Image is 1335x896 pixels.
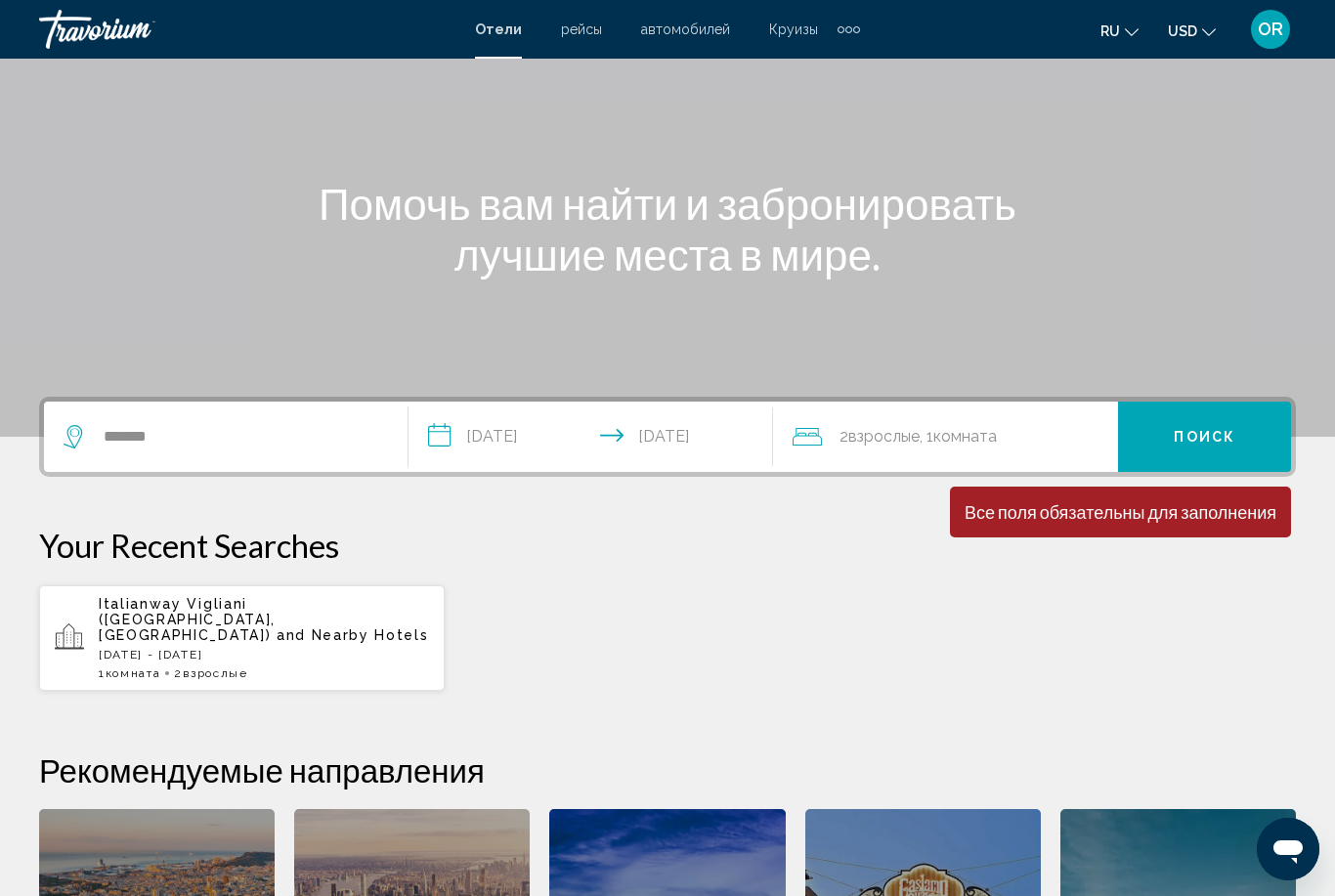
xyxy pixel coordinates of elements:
span: Взрослые [848,427,920,446]
span: and Nearby Hotels [277,627,429,643]
span: Комната [106,666,161,680]
span: , 1 [920,423,997,450]
span: 2 [840,423,920,450]
span: Взрослые [183,666,247,680]
span: 2 [174,666,247,680]
h1: Помочь вам найти и забронировать лучшие места в мире. [301,178,1034,279]
span: USD [1168,23,1197,39]
button: Check-in date: Sep 1, 2025 Check-out date: Sep 11, 2025 [409,402,773,472]
p: Your Recent Searches [39,526,1296,565]
button: Italianway Vigliani ([GEOGRAPHIC_DATA], [GEOGRAPHIC_DATA]) and Nearby Hotels[DATE] - [DATE]1Комна... [39,584,445,692]
span: 1 [99,666,160,680]
button: Travelers: 2 adults, 0 children [773,402,1118,472]
span: Комната [933,427,997,446]
span: Поиск [1174,430,1235,446]
a: автомобилей [641,21,730,37]
span: ru [1100,23,1120,39]
a: Отели [475,21,522,37]
div: Search widget [44,402,1291,472]
span: Italianway Vigliani ([GEOGRAPHIC_DATA], [GEOGRAPHIC_DATA]) [99,596,276,643]
div: Все поля обязательны для заполнения [965,501,1276,523]
a: Travorium [39,10,455,49]
a: рейсы [561,21,602,37]
button: Поиск [1118,402,1291,472]
button: User Menu [1245,9,1296,50]
button: Change currency [1168,17,1216,45]
a: Круизы [769,21,818,37]
button: Extra navigation items [838,14,860,45]
span: OR [1258,20,1283,39]
h2: Рекомендуемые направления [39,750,1296,789]
p: [DATE] - [DATE] [99,648,429,661]
iframe: Schaltfläche zum Öffnen des Messaging-Fensters [1257,818,1319,880]
button: Change language [1100,17,1139,45]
